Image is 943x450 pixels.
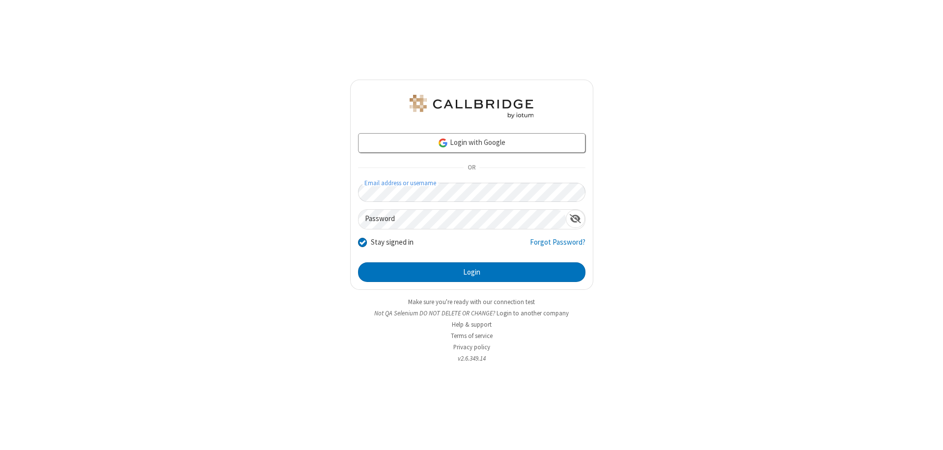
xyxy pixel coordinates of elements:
li: Not QA Selenium DO NOT DELETE OR CHANGE? [350,309,593,318]
button: Login to another company [497,309,569,318]
input: Password [359,210,566,229]
a: Privacy policy [453,343,490,351]
a: Terms of service [451,332,493,340]
img: QA Selenium DO NOT DELETE OR CHANGE [408,95,535,118]
div: Show password [566,210,585,228]
a: Forgot Password? [530,237,585,255]
span: OR [464,161,479,175]
button: Login [358,262,585,282]
a: Login with Google [358,133,585,153]
a: Help & support [452,320,492,329]
a: Make sure you're ready with our connection test [408,298,535,306]
iframe: Chat [918,424,936,443]
img: google-icon.png [438,138,448,148]
input: Email address or username [358,183,585,202]
li: v2.6.349.14 [350,354,593,363]
label: Stay signed in [371,237,414,248]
